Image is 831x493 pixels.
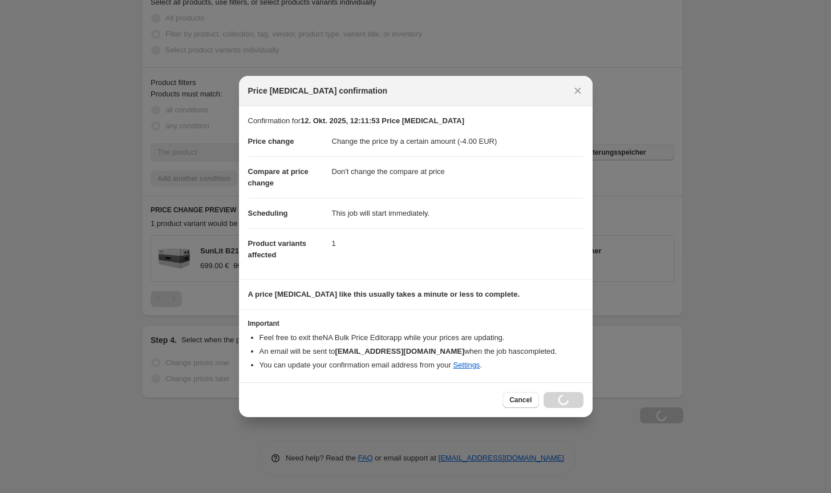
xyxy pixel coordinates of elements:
button: Close [570,83,586,99]
b: 12. Okt. 2025, 12:11:53 Price [MEDICAL_DATA] [301,116,464,125]
span: Cancel [509,395,532,405]
span: Scheduling [248,209,288,217]
a: Settings [453,361,480,369]
li: Feel free to exit the NA Bulk Price Editor app while your prices are updating. [260,332,583,344]
li: You can update your confirmation email address from your . [260,359,583,371]
p: Confirmation for [248,115,583,127]
dd: 1 [332,228,583,258]
li: An email will be sent to when the job has completed . [260,346,583,357]
dd: Change the price by a certain amount (-4.00 EUR) [332,127,583,156]
b: [EMAIL_ADDRESS][DOMAIN_NAME] [335,347,464,355]
h3: Important [248,319,583,328]
span: Compare at price change [248,167,309,187]
dd: This job will start immediately. [332,198,583,228]
span: Product variants affected [248,239,307,259]
button: Cancel [502,392,538,408]
span: Price [MEDICAL_DATA] confirmation [248,85,388,96]
span: Price change [248,137,294,146]
b: A price [MEDICAL_DATA] like this usually takes a minute or less to complete. [248,290,520,298]
dd: Don't change the compare at price [332,156,583,187]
